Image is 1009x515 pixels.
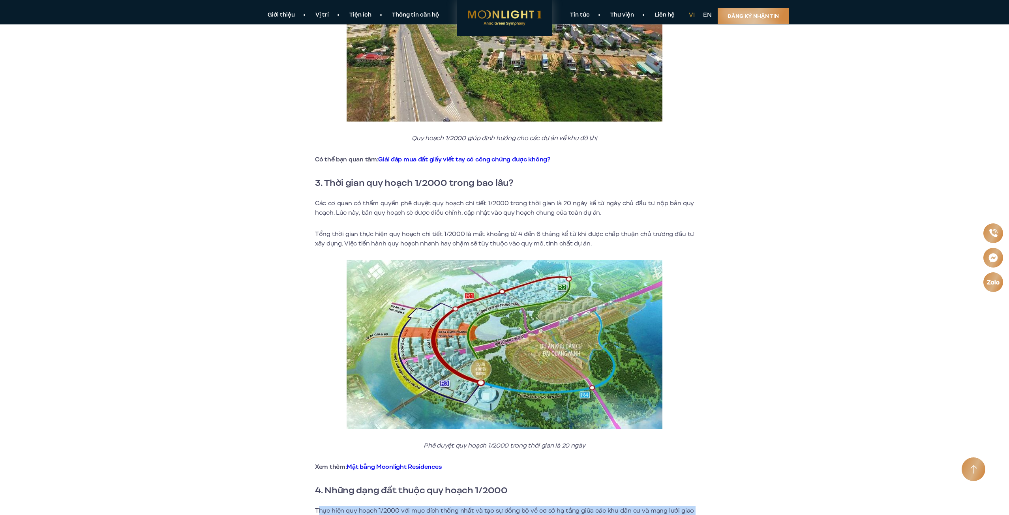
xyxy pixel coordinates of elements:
a: en [703,11,712,19]
img: Arrow icon [970,465,977,474]
strong: 3. Thời gian quy hoạch 1/2000 trong bao lâu? [315,176,514,189]
a: Tiện ích [339,11,382,19]
em: Quy hoạch 1/2000 giúp định hướng cho các dự án về khu đô thị [412,134,597,142]
img: Phê duyệt quy hoạch 1/2000 trong thời gian là 20 ngày [347,260,662,429]
p: Tổng thời gian thực hiện quy hoạch chi tiết 1/2000 là mất khoảng từ 4 đến 6 tháng kể từ khi được ... [315,229,694,248]
img: Messenger icon [987,252,999,263]
p: Các cơ quan có thẩm quyền phê duyệt quy hoạch chi tiết 1/2000 trong thời gian là 20 ngày kể từ ng... [315,199,694,217]
a: vi [689,11,695,19]
a: Liên hệ [644,11,685,19]
a: Giải đáp mua đất giấy viết tay có công chứng được không? [378,155,550,164]
a: Mặt bằng Moonlight Residences [347,463,442,471]
a: Đăng ký nhận tin [718,8,789,24]
a: Tin tức [560,11,600,19]
a: Vị trí [305,11,339,19]
strong: 4. Những dạng đất thuộc quy hoạch 1/2000 [315,483,508,497]
img: Zalo icon [986,278,1000,286]
a: Thư viện [600,11,644,19]
a: Giới thiệu [257,11,305,19]
em: Phê duyệt quy hoạch 1/2000 trong thời gian là 20 ngày [424,441,585,450]
a: Thông tin căn hộ [382,11,449,19]
strong: Xem thêm: [315,463,442,471]
strong: Có thể bạn quan tâm: [315,155,551,164]
img: Phone icon [988,228,998,238]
